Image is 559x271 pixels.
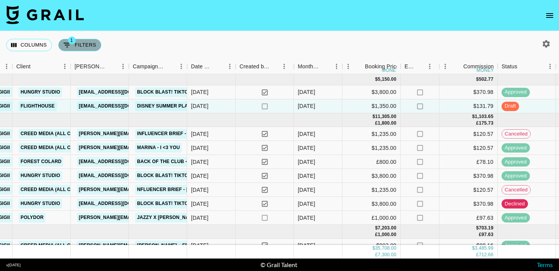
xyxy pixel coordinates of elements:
[382,68,399,73] div: money
[236,59,294,74] div: Created by Grail Team
[375,245,396,252] div: 35,708.00
[298,241,315,249] div: Jun '25
[19,199,62,208] a: Hungry Studio
[191,172,208,180] div: 15/07/2025
[476,252,479,258] div: £
[378,120,396,127] div: 1,800.00
[129,59,187,74] div: Campaign (Type)
[439,239,498,253] div: $88.16
[135,199,366,208] a: Block Blast! TikTok & Instagram & YouTube Promotion - [DATE] x @secretlifeofgigii
[424,61,436,72] button: Menu
[439,85,498,99] div: $370.98
[191,144,208,152] div: 24/07/2025
[342,61,354,72] button: Menu
[213,61,224,72] button: Sort
[77,101,164,111] a: [EMAIL_ADDRESS][DOMAIN_NAME]
[452,61,463,72] button: Sort
[77,87,164,97] a: [EMAIL_ADDRESS][DOMAIN_NAME]
[439,61,451,72] button: Menu
[378,76,396,83] div: 5,150.00
[481,231,493,238] div: 97.63
[342,155,401,169] div: £800.00
[298,144,315,152] div: Jul '25
[342,85,401,99] div: $3,800.00
[16,59,31,74] div: Client
[191,186,208,194] div: 18/07/2025
[191,88,208,96] div: 20/08/2025
[260,261,297,269] div: © Grail Talent
[476,68,494,73] div: money
[278,61,290,72] button: Menu
[542,8,557,23] button: open drawer
[135,213,233,222] a: Jazzy x [PERSON_NAME] - High On Me
[502,89,530,96] span: approved
[191,158,208,166] div: 08/07/2025
[476,225,479,231] div: $
[68,36,76,44] span: 1
[135,157,201,167] a: BACK OF THE CLUB - KWN
[19,87,62,97] a: Hungry Studio
[106,61,117,72] button: Sort
[479,231,481,238] div: £
[439,155,498,169] div: £78.10
[59,61,71,72] button: Menu
[502,144,530,152] span: approved
[77,171,164,181] a: [EMAIL_ADDRESS][DOMAIN_NAME]
[439,169,498,183] div: $370.98
[354,61,365,72] button: Sort
[375,231,378,238] div: £
[476,76,479,83] div: $
[298,130,315,138] div: Jul '25
[270,61,281,72] button: Sort
[294,59,342,74] div: Month Due
[31,61,42,72] button: Sort
[77,129,203,139] a: [PERSON_NAME][EMAIL_ADDRESS][DOMAIN_NAME]
[191,102,208,110] div: 23/08/2025
[187,59,236,74] div: Date Created
[77,143,203,153] a: [PERSON_NAME][EMAIL_ADDRESS][DOMAIN_NAME]
[378,231,396,238] div: 1,000.00
[502,102,519,110] span: draft
[502,242,530,249] span: approved
[375,225,378,231] div: $
[372,245,375,252] div: $
[479,252,493,258] div: 712.66
[191,241,208,249] div: 16/06/2025
[498,59,556,74] div: Status
[19,157,63,167] a: Forest Colard
[472,113,475,120] div: $
[19,185,99,195] a: Creed Media (All Campaigns)
[476,120,479,127] div: £
[502,59,517,74] div: Status
[479,120,493,127] div: 175.73
[415,61,426,72] button: Sort
[439,183,498,197] div: $120.57
[342,239,401,253] div: $903.00
[12,59,71,74] div: Client
[472,245,475,252] div: $
[135,241,223,250] a: [PERSON_NAME] – Friend of Mine
[298,59,320,74] div: Month Due
[479,76,493,83] div: 502.77
[71,59,129,74] div: Booker
[502,130,530,138] span: cancelled
[439,211,498,225] div: £97.63
[77,199,164,208] a: [EMAIL_ADDRESS][DOMAIN_NAME]
[439,197,498,211] div: $370.98
[298,214,315,222] div: Jul '25
[117,61,129,72] button: Menu
[439,127,498,141] div: $120.57
[375,113,396,120] div: 11,305.00
[378,225,396,231] div: 7,203.00
[191,214,208,222] div: 03/07/2025
[6,39,52,51] button: Select columns
[77,157,164,167] a: [EMAIL_ADDRESS][DOMAIN_NAME]
[6,5,84,24] img: Grail Talent
[375,252,378,258] div: £
[342,197,401,211] div: $3,800.00
[298,158,315,166] div: Jul '25
[191,59,213,74] div: Date Created
[165,61,175,72] button: Sort
[342,141,401,155] div: $1,235.00
[19,101,57,111] a: Flighthouse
